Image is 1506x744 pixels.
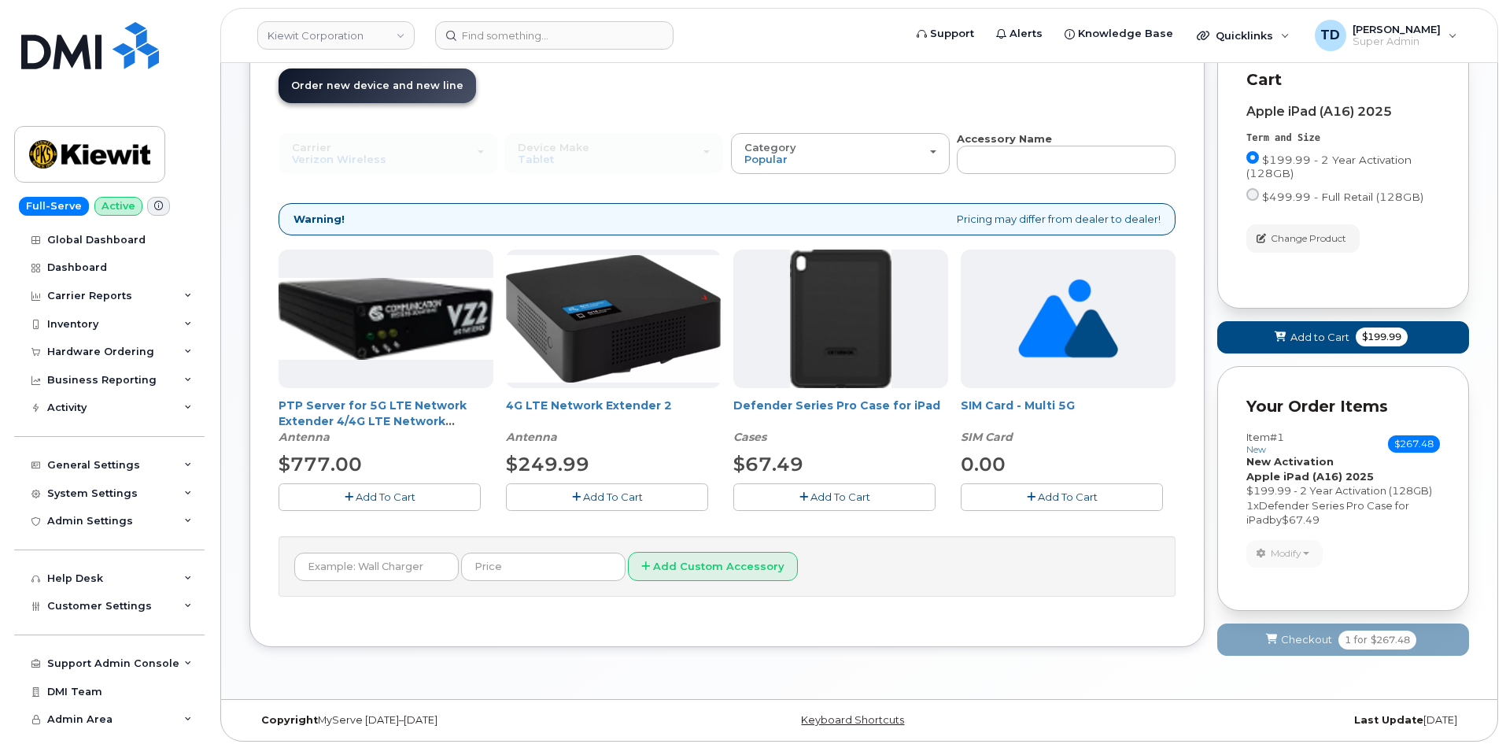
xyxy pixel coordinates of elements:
[1290,330,1349,345] span: Add to Cart
[1246,68,1440,91] p: Cart
[1246,499,1409,527] span: Defender Series Pro Case for iPad
[279,203,1176,235] div: Pricing may differ from dealer to dealer!
[1353,35,1441,48] span: Super Admin
[733,453,803,476] span: $67.49
[1304,20,1468,51] div: Tauriq Dixon
[957,132,1052,145] strong: Accessory Name
[1356,328,1408,346] span: $199.99
[1246,131,1440,145] div: Term and Size
[356,490,415,503] span: Add To Cart
[1281,632,1332,647] span: Checkout
[461,553,626,581] input: Price
[744,153,788,165] span: Popular
[1246,498,1440,527] div: x by
[506,398,721,445] div: 4G LTE Network Extender 2
[1246,105,1440,119] div: Apple iPad (A16) 2025
[506,483,708,511] button: Add To Cart
[1354,714,1423,726] strong: Last Update
[1246,151,1259,164] input: $199.99 - 2 Year Activation (128GB)
[1217,624,1469,656] button: Checkout 1 for $267.48
[961,483,1163,511] button: Add To Cart
[1246,483,1440,498] div: $199.99 - 2 Year Activation (128GB)
[985,18,1054,50] a: Alerts
[1062,714,1469,727] div: [DATE]
[1217,321,1469,353] button: Add to Cart $199.99
[261,714,318,726] strong: Copyright
[733,483,936,511] button: Add To Cart
[1246,154,1412,180] span: $199.99 - 2 Year Activation (128GB)
[1246,455,1334,468] strong: New Activation
[744,141,796,154] span: Category
[279,278,493,360] img: Casa_Sysem.png
[1353,23,1441,35] span: [PERSON_NAME]
[1388,435,1440,453] span: $267.48
[1010,26,1043,42] span: Alerts
[1345,633,1351,647] span: 1
[1216,29,1273,42] span: Quicklinks
[1018,250,1118,388] img: no_image_found-2caef05468ed5679b831cfe6fc140e25e0c280774317ffc20a367ab7fd17291e.png
[279,430,330,444] em: Antenna
[1246,431,1284,454] h3: Item
[1246,499,1253,512] span: 1
[961,398,1176,445] div: SIM Card - Multi 5G
[279,398,467,444] a: PTP Server for 5G LTE Network Extender 4/4G LTE Network Extender 3
[1271,546,1301,561] span: Modify
[1320,26,1340,45] span: TD
[506,398,672,413] a: 4G LTE Network Extender 2
[1270,431,1284,443] span: #1
[1262,191,1423,203] span: $499.99 - Full Retail (128GB)
[801,714,904,726] a: Keyboard Shortcuts
[1246,188,1259,201] input: $499.99 - Full Retail (128GB)
[1054,18,1184,50] a: Knowledge Base
[1038,490,1098,503] span: Add To Cart
[279,483,481,511] button: Add To Cart
[733,398,940,413] a: Defender Series Pro Case for iPad
[961,398,1075,413] a: SIM Card - Multi 5G
[731,133,950,174] button: Category Popular
[733,398,948,445] div: Defender Series Pro Case for iPad
[1282,513,1320,526] span: $67.49
[1246,540,1323,568] button: Modify
[1351,633,1371,647] span: for
[249,714,656,727] div: MyServe [DATE]–[DATE]
[279,398,493,445] div: PTP Server for 5G LTE Network Extender 4/4G LTE Network Extender 3
[435,21,674,50] input: Find something...
[961,453,1006,476] span: 0.00
[1271,231,1346,246] span: Change Product
[1246,444,1266,455] small: new
[628,552,798,581] button: Add Custom Accessory
[1078,26,1173,42] span: Knowledge Base
[961,430,1013,444] em: SIM Card
[506,255,721,382] img: 4glte_extender.png
[1438,676,1494,732] iframe: Messenger Launcher
[1186,20,1301,51] div: Quicklinks
[293,212,345,227] strong: Warning!
[291,80,463,91] span: Order new device and new line
[790,250,891,388] img: defenderipad10thgen.png
[1246,470,1374,483] strong: Apple iPad (A16) 2025
[1371,633,1410,647] span: $267.48
[810,490,870,503] span: Add To Cart
[1246,224,1360,252] button: Change Product
[583,490,643,503] span: Add To Cart
[279,453,362,476] span: $777.00
[257,21,415,50] a: Kiewit Corporation
[294,553,459,581] input: Example: Wall Charger
[733,430,766,444] em: Cases
[506,430,557,444] em: Antenna
[1246,395,1440,418] p: Your Order Items
[506,453,589,476] span: $249.99
[930,26,974,42] span: Support
[906,18,985,50] a: Support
